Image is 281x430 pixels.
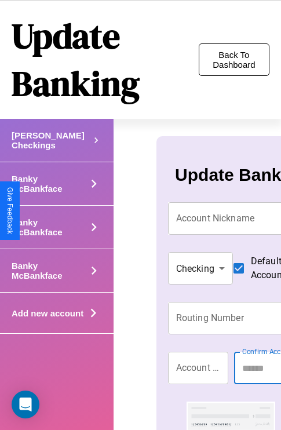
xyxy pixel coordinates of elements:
[12,174,86,194] h4: Banky McBankface
[12,391,39,418] div: Open Intercom Messenger
[12,217,86,237] h4: Banky McBankface
[12,308,83,318] h4: Add new account
[168,252,233,285] div: Checking
[6,187,14,234] div: Give Feedback
[12,261,86,280] h4: Banky McBankface
[12,12,199,107] h1: Update Banking
[199,43,269,76] button: Back To Dashboard
[12,130,90,150] h4: [PERSON_NAME] Checkings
